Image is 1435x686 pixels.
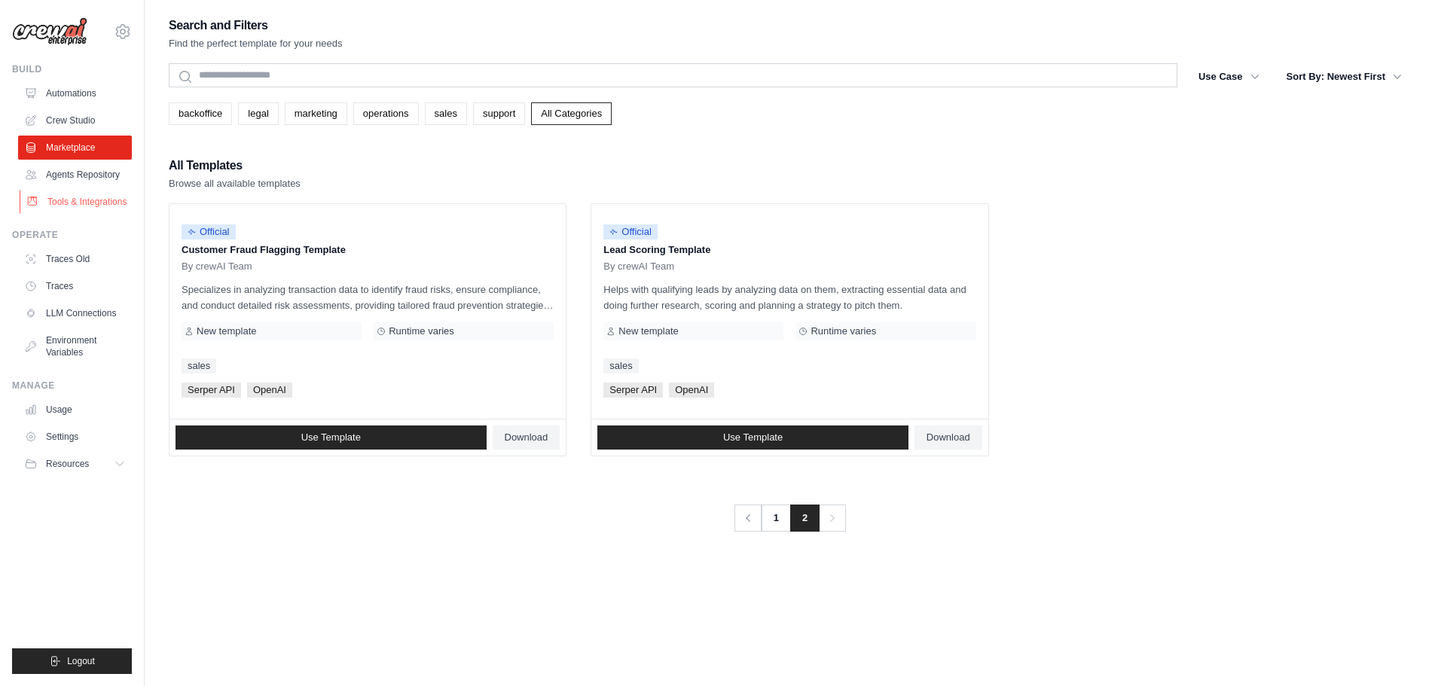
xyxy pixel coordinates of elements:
[169,15,343,36] h2: Search and Filters
[723,431,783,444] span: Use Template
[169,176,301,191] p: Browse all available templates
[1189,63,1269,90] button: Use Case
[238,102,278,125] a: legal
[12,648,132,674] button: Logout
[197,325,256,337] span: New template
[18,108,132,133] a: Crew Studio
[18,452,132,476] button: Resources
[12,63,132,75] div: Build
[18,328,132,364] a: Environment Variables
[12,380,132,392] div: Manage
[603,282,975,313] p: Helps with qualifying leads by analyzing data on them, extracting essential data and doing furthe...
[1278,63,1411,90] button: Sort By: Newest First
[182,242,554,258] p: Customer Fraud Flagging Template
[169,36,343,51] p: Find the perfect template for your needs
[425,102,467,125] a: sales
[67,655,95,667] span: Logout
[12,17,87,46] img: Logo
[169,155,301,176] h2: All Templates
[285,102,347,125] a: marketing
[18,274,132,298] a: Traces
[505,431,548,444] span: Download
[927,431,970,444] span: Download
[603,383,663,398] span: Serper API
[914,425,982,450] a: Download
[18,163,132,187] a: Agents Repository
[603,358,638,373] a: sales
[301,431,361,444] span: Use Template
[669,383,714,398] span: OpenAI
[176,425,487,450] a: Use Template
[790,505,820,532] span: 2
[603,261,674,273] span: By crewAI Team
[493,425,560,450] a: Download
[12,229,132,241] div: Operate
[18,81,132,105] a: Automations
[182,358,216,373] a: sales
[18,136,132,160] a: Marketplace
[734,505,846,532] nav: Pagination
[182,224,236,239] span: Official
[353,102,419,125] a: operations
[531,102,612,125] a: All Categories
[182,261,252,273] span: By crewAI Team
[182,282,554,313] p: Specializes in analyzing transaction data to identify fraud risks, ensure compliance, and conduct...
[18,398,132,422] a: Usage
[389,325,454,337] span: Runtime varies
[46,458,89,470] span: Resources
[761,505,791,532] a: 1
[18,247,132,271] a: Traces Old
[169,102,232,125] a: backoffice
[603,242,975,258] p: Lead Scoring Template
[811,325,876,337] span: Runtime varies
[182,383,241,398] span: Serper API
[473,102,525,125] a: support
[618,325,678,337] span: New template
[603,224,658,239] span: Official
[18,425,132,449] a: Settings
[247,383,292,398] span: OpenAI
[597,425,908,450] a: Use Template
[18,301,132,325] a: LLM Connections
[20,190,133,214] a: Tools & Integrations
